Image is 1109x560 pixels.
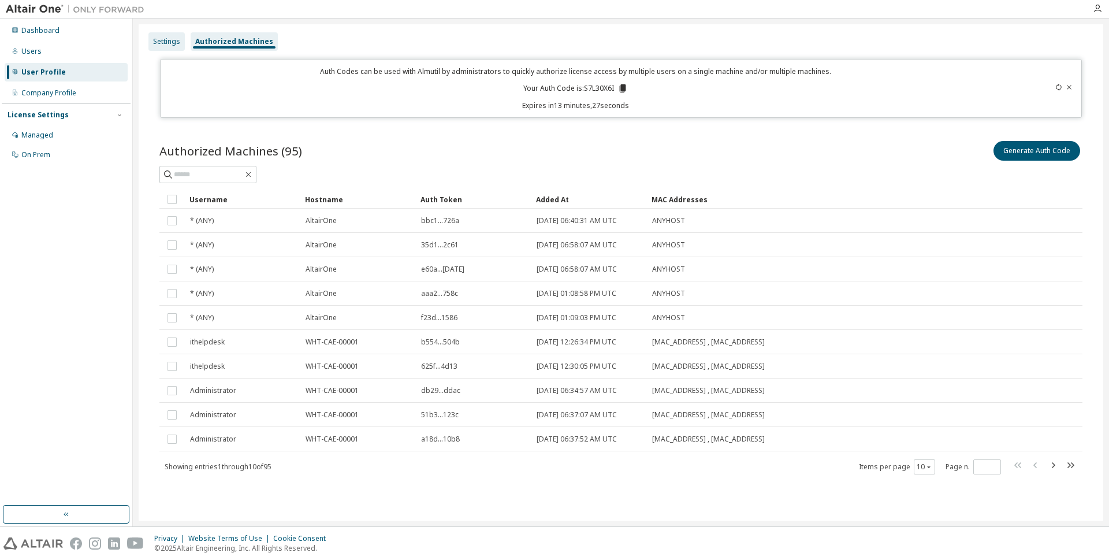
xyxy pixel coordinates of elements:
span: [MAC_ADDRESS] , [MAC_ADDRESS] [652,435,765,444]
div: Privacy [154,534,188,543]
span: AltairOne [306,289,337,298]
span: * (ANY) [190,289,214,298]
span: aaa2...758c [421,289,458,298]
span: [DATE] 06:34:57 AM UTC [537,386,617,395]
span: ANYHOST [652,289,685,298]
span: ANYHOST [652,313,685,322]
div: Authorized Machines [195,37,273,46]
span: Items per page [859,459,935,474]
div: Username [189,190,296,209]
span: Page n. [946,459,1001,474]
span: AltairOne [306,216,337,225]
span: [DATE] 01:08:58 PM UTC [537,289,616,298]
span: WHT-CAE-00001 [306,386,359,395]
div: Managed [21,131,53,140]
button: 10 [917,462,932,472]
div: Hostname [305,190,411,209]
span: [MAC_ADDRESS] , [MAC_ADDRESS] [652,362,765,371]
div: On Prem [21,150,50,160]
span: [MAC_ADDRESS] , [MAC_ADDRESS] [652,386,765,395]
div: Added At [536,190,642,209]
div: Website Terms of Use [188,534,273,543]
span: ithelpdesk [190,338,225,347]
span: AltairOne [306,240,337,250]
span: [DATE] 06:40:31 AM UTC [537,216,617,225]
span: WHT-CAE-00001 [306,435,359,444]
span: a18d...10b8 [421,435,460,444]
span: Authorized Machines (95) [159,143,302,159]
span: ANYHOST [652,216,685,225]
div: Dashboard [21,26,59,35]
div: License Settings [8,110,69,120]
img: altair_logo.svg [3,537,63,550]
span: WHT-CAE-00001 [306,338,359,347]
span: * (ANY) [190,216,214,225]
span: Showing entries 1 through 10 of 95 [165,462,271,472]
span: ANYHOST [652,240,685,250]
span: [DATE] 06:58:07 AM UTC [537,265,617,274]
div: MAC Addresses [652,190,961,209]
span: Administrator [190,410,236,420]
span: db29...ddac [421,386,460,395]
span: f23d...1586 [421,313,457,322]
span: [MAC_ADDRESS] , [MAC_ADDRESS] [652,410,765,420]
div: Users [21,47,42,56]
span: Administrator [190,435,236,444]
span: 51b3...123c [421,410,459,420]
span: [DATE] 01:09:03 PM UTC [537,313,616,322]
img: Altair One [6,3,150,15]
span: [MAC_ADDRESS] , [MAC_ADDRESS] [652,338,765,347]
span: ANYHOST [652,265,685,274]
button: Generate Auth Code [993,141,1080,161]
span: bbc1...726a [421,216,459,225]
p: © 2025 Altair Engineering, Inc. All Rights Reserved. [154,543,333,553]
span: b554...504b [421,338,460,347]
div: Company Profile [21,88,76,98]
span: e60a...[DATE] [421,265,464,274]
span: [DATE] 06:37:52 AM UTC [537,435,617,444]
span: AltairOne [306,313,337,322]
span: ithelpdesk [190,362,225,371]
span: WHT-CAE-00001 [306,362,359,371]
span: Administrator [190,386,236,395]
span: WHT-CAE-00001 [306,410,359,420]
span: AltairOne [306,265,337,274]
span: [DATE] 06:58:07 AM UTC [537,240,617,250]
span: * (ANY) [190,265,214,274]
img: youtube.svg [127,537,144,550]
div: User Profile [21,68,66,77]
img: facebook.svg [70,537,82,550]
span: 35d1...2c61 [421,240,459,250]
div: Auth Token [420,190,527,209]
p: Auth Codes can be used with Almutil by administrators to quickly authorize license access by mult... [168,66,984,76]
img: instagram.svg [89,537,101,550]
p: Your Auth Code is: S7L30X6I [523,83,628,94]
span: [DATE] 06:37:07 AM UTC [537,410,617,420]
img: linkedin.svg [108,537,120,550]
span: [DATE] 12:26:34 PM UTC [537,338,616,347]
span: 625f...4d13 [421,362,457,371]
span: * (ANY) [190,240,214,250]
div: Cookie Consent [273,534,333,543]
p: Expires in 13 minutes, 27 seconds [168,101,984,110]
span: [DATE] 12:30:05 PM UTC [537,362,616,371]
div: Settings [153,37,180,46]
span: * (ANY) [190,313,214,322]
